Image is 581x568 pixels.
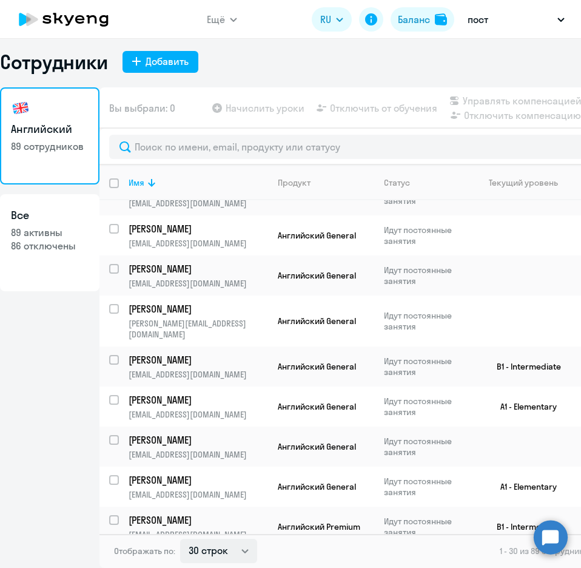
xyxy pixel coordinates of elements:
[384,310,467,332] p: Идут постоянные занятия
[129,353,267,367] a: [PERSON_NAME]
[278,361,356,372] span: Английский General
[129,529,267,540] p: [EMAIL_ADDRESS][DOMAIN_NAME]
[468,12,488,27] p: пост
[11,239,89,252] p: 86 отключены
[129,433,267,447] a: [PERSON_NAME]
[129,513,266,527] p: [PERSON_NAME]
[278,441,356,452] span: Английский General
[129,433,266,447] p: [PERSON_NAME]
[129,513,267,527] a: [PERSON_NAME]
[129,393,266,407] p: [PERSON_NAME]
[11,208,89,223] h3: Все
[129,409,267,420] p: [EMAIL_ADDRESS][DOMAIN_NAME]
[114,546,175,556] span: Отображать по:
[384,436,467,458] p: Идут постоянные занятия
[489,177,558,188] div: Текущий уровень
[109,101,175,115] span: Вы выбрали: 0
[278,401,356,412] span: Английский General
[129,489,267,500] p: [EMAIL_ADDRESS][DOMAIN_NAME]
[477,177,580,188] div: Текущий уровень
[384,356,467,377] p: Идут постоянные занятия
[11,98,30,118] img: english
[435,13,447,25] img: balance
[146,54,189,69] div: Добавить
[391,7,454,32] button: Балансbalance
[278,521,360,532] span: Английский Premium
[129,353,266,367] p: [PERSON_NAME]
[129,302,266,316] p: [PERSON_NAME]
[278,481,356,492] span: Английский General
[468,347,580,387] td: B1 - Intermediate
[384,177,467,188] div: Статус
[129,262,266,276] p: [PERSON_NAME]
[129,262,267,276] a: [PERSON_NAME]
[278,270,356,281] span: Английский General
[384,225,467,246] p: Идут постоянные занятия
[129,177,267,188] div: Имя
[468,507,580,547] td: B1 - Intermediate
[207,7,237,32] button: Ещё
[468,387,580,427] td: A1 - Elementary
[462,5,571,34] button: пост
[11,226,89,239] p: 89 активны
[123,51,198,73] button: Добавить
[129,473,266,487] p: [PERSON_NAME]
[278,177,311,188] div: Продукт
[11,121,89,137] h3: Английский
[129,318,267,340] p: [PERSON_NAME][EMAIL_ADDRESS][DOMAIN_NAME]
[384,177,410,188] div: Статус
[312,7,352,32] button: RU
[384,396,467,418] p: Идут постоянные занятия
[278,316,356,326] span: Английский General
[278,230,356,241] span: Английский General
[384,476,467,498] p: Идут постоянные занятия
[320,12,331,27] span: RU
[278,177,374,188] div: Продукт
[129,393,267,407] a: [PERSON_NAME]
[384,516,467,538] p: Идут постоянные занятия
[129,198,267,209] p: [EMAIL_ADDRESS][DOMAIN_NAME]
[129,177,144,188] div: Имя
[398,12,430,27] div: Баланс
[129,449,267,460] p: [EMAIL_ADDRESS][DOMAIN_NAME]
[129,302,267,316] a: [PERSON_NAME]
[129,369,267,380] p: [EMAIL_ADDRESS][DOMAIN_NAME]
[129,278,267,289] p: [EMAIL_ADDRESS][DOMAIN_NAME]
[129,222,267,235] a: [PERSON_NAME]
[468,467,580,507] td: A1 - Elementary
[129,222,266,235] p: [PERSON_NAME]
[11,140,89,153] p: 89 сотрудников
[129,238,267,249] p: [EMAIL_ADDRESS][DOMAIN_NAME]
[384,265,467,286] p: Идут постоянные занятия
[207,12,225,27] span: Ещё
[129,473,267,487] a: [PERSON_NAME]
